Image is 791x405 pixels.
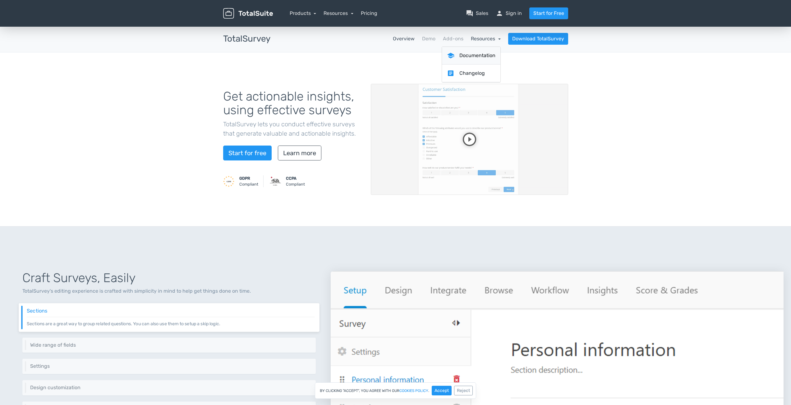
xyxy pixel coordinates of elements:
span: person [496,10,503,17]
p: Control different aspects of your survey via a set of settings like welcome & thank you message, ... [30,369,311,369]
a: question_answerSales [466,10,488,17]
h3: TotalSurvey [223,34,270,44]
img: CCPA [270,176,281,187]
a: Demo [422,35,435,43]
img: GDPR [223,176,234,187]
a: Overview [393,35,415,43]
a: Resources [324,10,353,16]
h1: Get actionable insights, using effective surveys [223,90,361,117]
p: Sections are a great way to group related questions. You can also use them to setup a skip logic. [27,317,315,327]
h6: Settings [30,363,311,369]
a: Pricing [361,10,377,17]
a: Start for free [223,146,272,160]
span: question_answer [466,10,473,17]
small: Compliant [286,175,305,187]
a: Download TotalSurvey [508,33,568,45]
h6: Sections [27,308,315,313]
a: articleChangelog [442,65,500,82]
button: Reject [454,386,473,395]
a: Resources [471,36,501,42]
h6: Wide range of fields [30,342,311,348]
a: Start for Free [529,7,568,19]
p: TotalSurvey lets you conduct effective surveys that generate valuable and actionable insights. [223,119,361,138]
strong: GDPR [239,176,250,181]
a: Add-ons [443,35,463,43]
strong: CCPA [286,176,297,181]
p: TotalSurvey's editing experience is crafted with simplicity in mind to help get things done on time. [22,287,316,295]
img: TotalSuite for WordPress [223,8,273,19]
a: cookies policy [399,389,428,393]
h1: Craft Surveys, Easily [22,271,316,285]
small: Compliant [239,175,258,187]
a: schoolDocumentation [442,47,500,65]
a: Learn more [278,146,321,160]
a: Products [290,10,316,16]
a: personSign in [496,10,522,17]
button: Accept [432,386,452,395]
span: school [447,52,454,59]
div: By clicking "Accept", you agree with our . [315,382,476,399]
span: article [447,70,454,77]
